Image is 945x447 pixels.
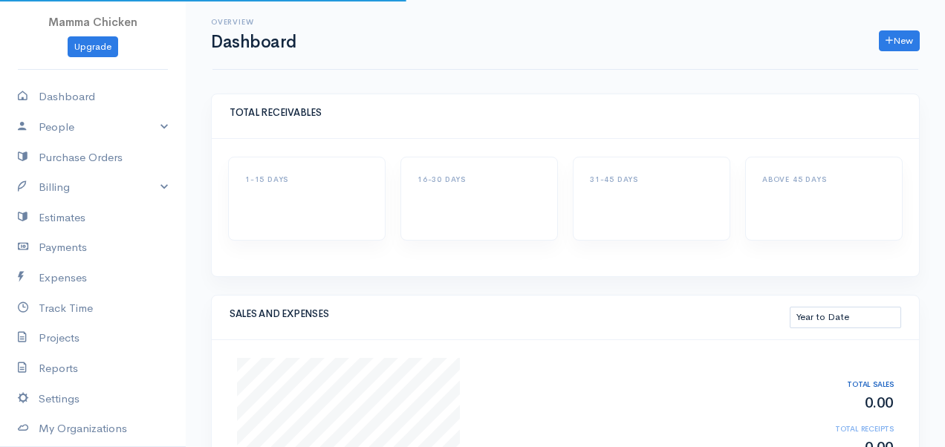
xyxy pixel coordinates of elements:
[590,175,713,183] h6: 31-45 DAYS
[68,36,118,58] a: Upgrade
[245,175,368,183] h6: 1-15 DAYS
[230,309,790,319] h5: SALES AND EXPENSES
[48,15,137,29] span: Mamma Chicken
[762,175,886,183] h6: ABOVE 45 DAYS
[418,175,541,183] h6: 16-30 DAYS
[796,425,894,433] h6: TOTAL RECEIPTS
[879,30,920,52] a: New
[211,18,296,26] h6: Overview
[796,380,894,388] h6: TOTAL SALES
[211,33,296,51] h1: Dashboard
[796,395,894,411] h2: 0.00
[230,108,901,118] h5: TOTAL RECEIVABLES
